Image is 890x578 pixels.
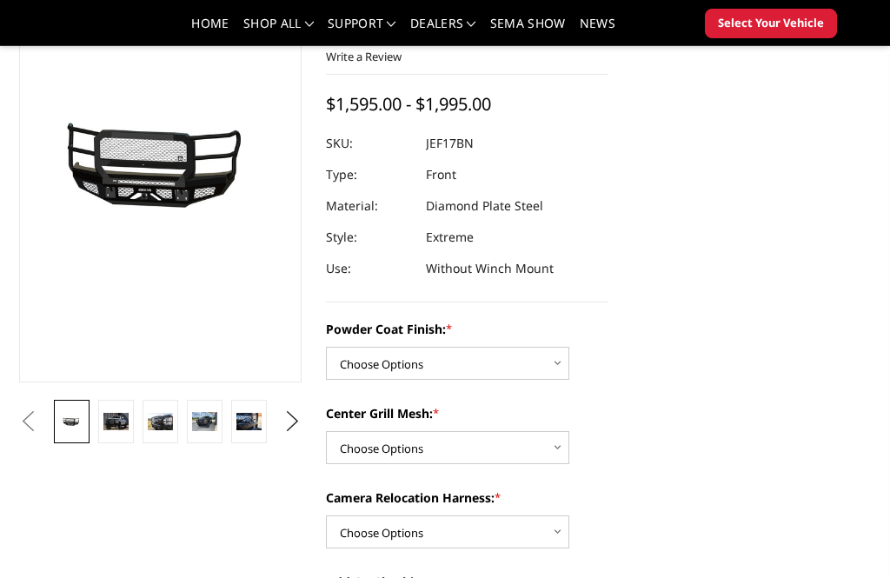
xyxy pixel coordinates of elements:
[326,159,413,190] dt: Type:
[326,488,608,507] label: Camera Relocation Harness:
[410,17,476,43] a: Dealers
[326,222,413,253] dt: Style:
[426,222,474,253] dd: Extreme
[148,413,173,429] img: 2017-2022 Ford F250-350 - FT Series - Extreme Front Bumper
[490,17,566,43] a: SEMA Show
[191,17,229,43] a: Home
[15,409,41,435] button: Previous
[580,17,615,43] a: News
[326,404,608,422] label: Center Grill Mesh:
[236,413,262,429] img: 2017-2022 Ford F250-350 - FT Series - Extreme Front Bumper
[328,17,396,43] a: Support
[426,190,543,222] dd: Diamond Plate Steel
[426,128,474,159] dd: JEF17BN
[326,92,491,116] span: $1,595.00 - $1,995.00
[280,409,306,435] button: Next
[326,253,413,284] dt: Use:
[103,413,129,429] img: 2017-2022 Ford F250-350 - FT Series - Extreme Front Bumper
[326,128,413,159] dt: SKU:
[326,190,413,222] dt: Material:
[718,15,824,32] span: Select Your Vehicle
[326,49,402,64] a: Write a Review
[192,412,217,431] img: 2017-2022 Ford F250-350 - FT Series - Extreme Front Bumper
[426,253,554,284] dd: Without Winch Mount
[705,9,837,38] button: Select Your Vehicle
[243,17,314,43] a: shop all
[326,320,608,338] label: Powder Coat Finish:
[426,159,456,190] dd: Front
